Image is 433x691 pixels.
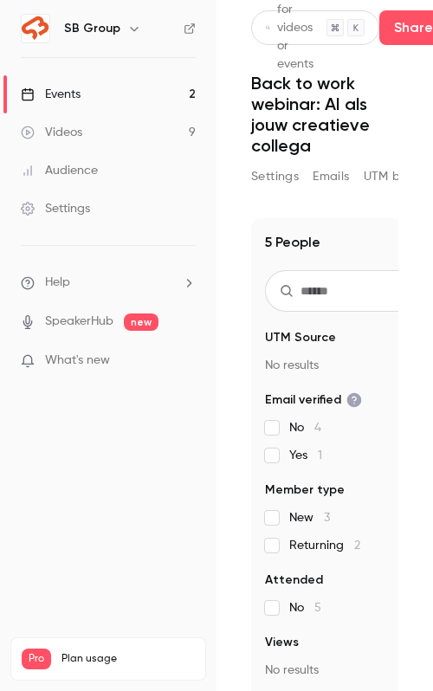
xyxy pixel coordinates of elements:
span: Member type [265,481,345,499]
span: New [289,509,330,526]
div: Settings [21,200,90,217]
button: Emails [313,163,349,191]
a: SpeakerHub [45,313,113,331]
span: No [289,419,321,436]
span: 1 [318,449,322,462]
span: new [124,313,158,331]
h1: Back to work webinar: AI als jouw creatieve collega [251,73,398,156]
span: Plan usage [61,652,195,666]
span: Attended [265,572,323,589]
button: Settings [251,163,299,191]
span: Views [265,634,299,651]
span: Help [45,274,70,292]
span: Pro [22,649,51,669]
span: Returning [289,537,360,554]
span: 4 [314,422,321,434]
h6: SB Group [64,20,120,37]
span: No [289,599,321,617]
span: Email verified [265,391,362,409]
li: help-dropdown-opener [21,274,196,292]
span: 2 [354,539,360,552]
div: Videos [21,124,82,141]
img: SB Group [22,15,49,42]
span: UTM Source [265,329,336,346]
span: 3 [324,512,330,524]
span: Yes [289,447,322,464]
h1: 5 People [265,232,320,253]
span: 5 [314,602,321,614]
span: What's new [45,352,110,370]
div: Audience [21,162,98,179]
div: Events [21,86,81,103]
